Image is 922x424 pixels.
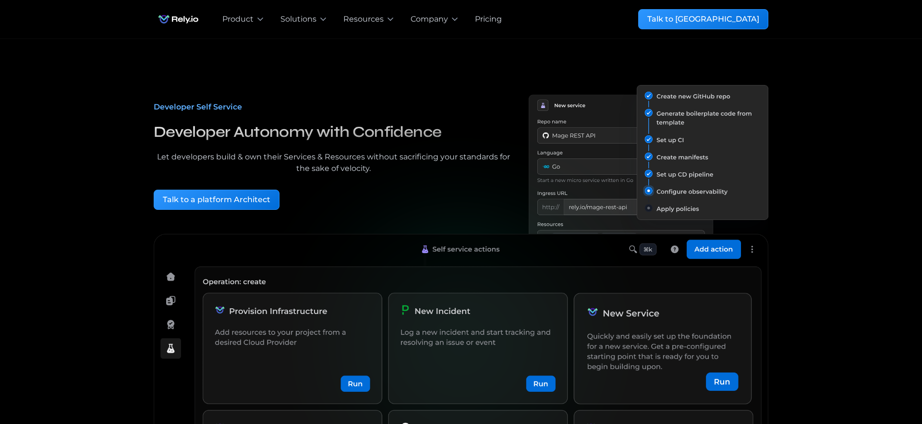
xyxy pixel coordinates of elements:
[154,101,513,113] div: Developer Self Service
[529,85,768,234] a: open lightbox
[154,121,513,144] h3: Developer Autonomy with Confidence
[647,13,759,25] div: Talk to [GEOGRAPHIC_DATA]
[154,10,203,29] a: home
[222,13,254,25] div: Product
[411,13,448,25] div: Company
[154,151,513,174] div: Let developers build & own their Services & Resources without sacrificing your standards for the ...
[280,13,316,25] div: Solutions
[475,13,502,25] a: Pricing
[163,194,270,206] div: Talk to a platform Architect
[638,9,768,29] a: Talk to [GEOGRAPHIC_DATA]
[859,361,909,411] iframe: Chatbot
[343,13,384,25] div: Resources
[154,10,203,29] img: Rely.io logo
[154,190,279,210] a: Talk to a platform Architect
